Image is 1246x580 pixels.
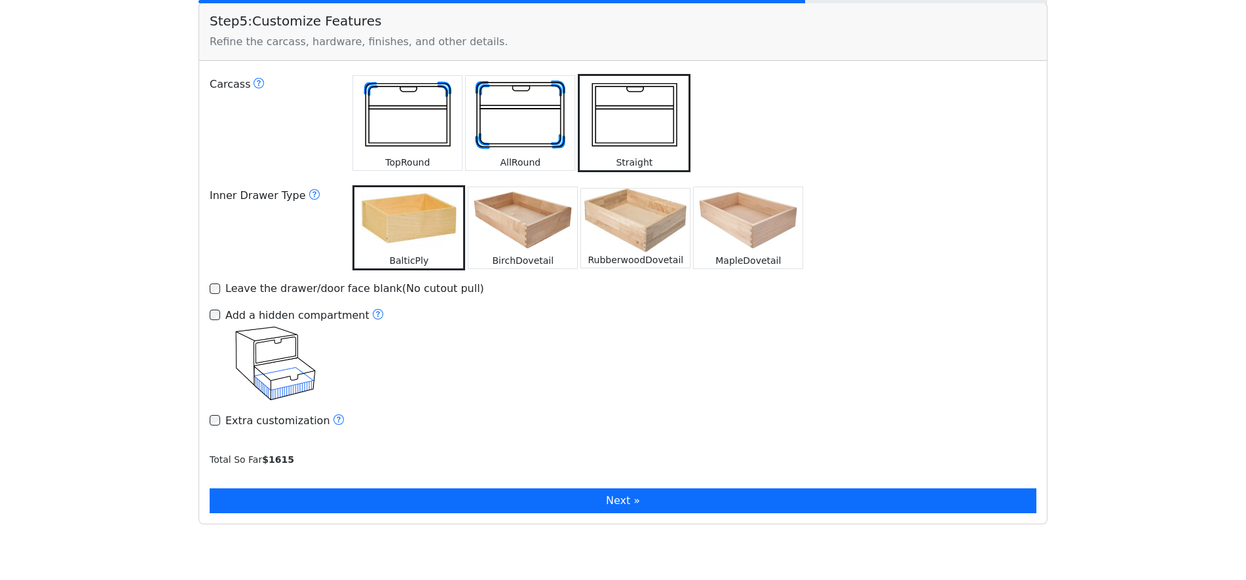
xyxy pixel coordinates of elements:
button: Top round corners V.S. all round corners [253,76,265,93]
button: MapleDovetail [693,187,803,269]
button: TopRound [352,75,463,172]
small: BirchDovetail [493,255,554,266]
input: Add a hidden compartment [210,310,220,320]
small: Straight [616,157,652,168]
button: Next » [210,488,1036,513]
b: $ 1615 [262,454,294,465]
button: BalticPly [352,185,465,270]
button: RubberwoodDovetail [580,188,690,268]
img: AllRound [466,76,575,155]
button: Extra customization [333,412,345,429]
input: Leave the drawer/door face blank(No cutout pull) [210,283,220,294]
img: RubberwoodDovetail [581,189,690,252]
label: Extra customization [225,412,345,429]
img: BirchDovetail [468,187,577,253]
button: Straight [578,74,690,173]
label: Leave the drawer/door face blank(No cutout pull) [225,281,484,297]
h5: Step 5 : Customize Features [210,13,1036,29]
div: Inner Drawer Type [202,183,342,270]
small: Total So Far [210,454,294,465]
img: MapleDovetail [694,187,802,253]
small: BalticPly [389,255,428,266]
img: Straight [580,76,689,155]
img: TopRound [353,76,462,155]
img: BalticPly [354,187,463,253]
img: Add a hidden compartment [225,324,324,402]
div: Carcass [202,71,342,173]
div: Refine the carcass, hardware, finishes, and other details. [210,34,1036,50]
small: AllRound [500,157,541,168]
button: Can you do dovetail joint drawers? [309,187,320,204]
button: BirchDovetail [468,187,578,269]
div: Add a hidden compartment [225,307,384,324]
input: Extra customization [210,415,220,426]
button: AllRound [465,75,575,172]
button: Add a hidden compartmentAdd a hidden compartment [372,307,384,324]
label: Add a hidden compartment [225,307,384,402]
small: RubberwoodDovetail [588,255,683,265]
small: TopRound [385,157,430,168]
small: MapleDovetail [715,255,781,266]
